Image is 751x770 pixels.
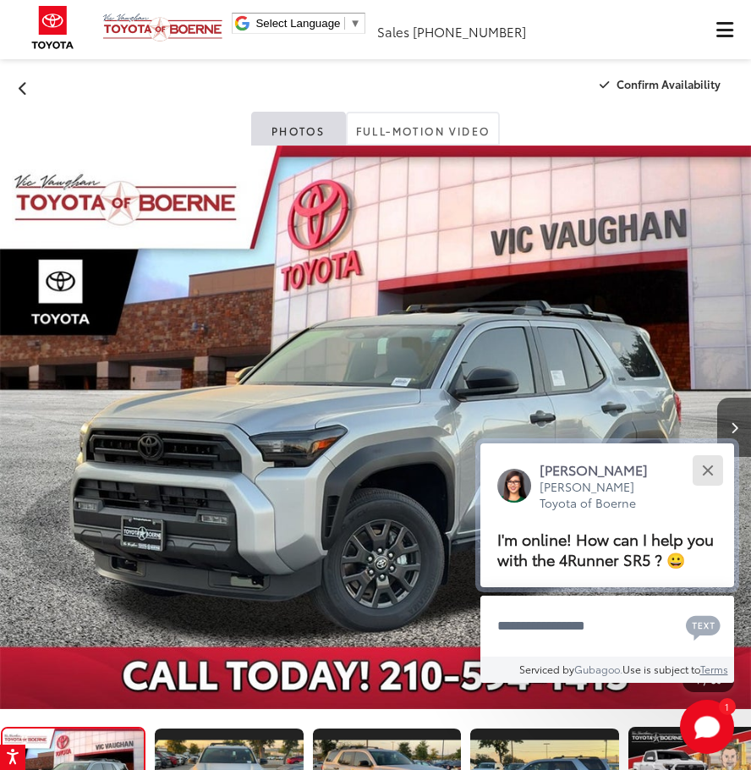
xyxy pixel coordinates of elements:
span: [PHONE_NUMBER] [413,22,526,41]
span: ▼ [349,17,360,30]
span: Serviced by [519,662,574,676]
span: Sales [377,22,409,41]
span: Confirm Availability [617,76,721,91]
span: Use is subject to [622,662,700,676]
a: Photos [251,112,346,146]
span: Select Language [255,17,340,30]
button: Next image [717,398,751,457]
a: Terms [700,662,728,676]
a: Gubagoo. [574,662,622,676]
span: 1 [725,702,729,710]
button: Close [689,452,726,488]
textarea: Type your message [480,596,734,657]
svg: Text [686,613,721,641]
a: Select Language​ [255,17,360,30]
div: Close[PERSON_NAME][PERSON_NAME] Toyota of BoerneI'm online! How can I help you with the 4Runner S... [480,443,734,683]
span: ​ [344,17,345,30]
span: I'm online! How can I help you with the 4Runner SR5 ? 😀 [497,527,714,570]
button: Chat with SMS [681,607,726,645]
img: Vic Vaughan Toyota of Boerne [102,13,223,42]
button: Confirm Availability [590,69,735,99]
p: [PERSON_NAME] Toyota of Boerne [540,479,665,512]
p: [PERSON_NAME] [540,460,665,479]
button: Toggle Chat Window [680,700,734,754]
a: Full-Motion Video [346,112,501,146]
svg: Start Chat [680,700,734,754]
